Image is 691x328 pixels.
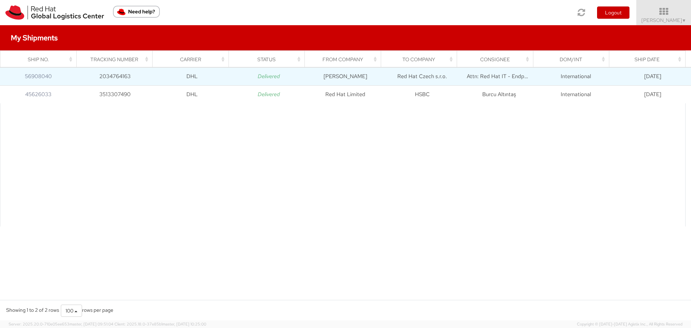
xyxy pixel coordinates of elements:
div: Status [235,56,302,63]
div: To Company [387,56,455,63]
td: International [537,85,614,103]
td: Attn: Red Hat IT - Endpoint Systems [461,67,537,85]
td: 3513307490 [77,85,153,103]
span: Showing 1 to 2 of 2 rows [6,307,59,313]
td: Red Hat Limited [307,85,384,103]
td: DHL [154,85,230,103]
td: [DATE] [614,85,691,103]
span: ▼ [682,18,686,23]
a: 56908040 [25,73,52,80]
div: Dom/Int [539,56,607,63]
i: Delivered [258,73,280,80]
td: 2034764163 [77,67,153,85]
button: Logout [597,6,629,19]
span: 100 [66,307,73,314]
img: rh-logistics-00dfa346123c4ec078e1.svg [5,5,104,20]
td: HSBC [384,85,461,103]
div: Consignee [464,56,531,63]
a: 45626033 [25,91,51,98]
div: From Company [311,56,379,63]
h4: My Shipments [11,34,58,42]
span: Copyright © [DATE]-[DATE] Agistix Inc., All Rights Reserved [577,322,682,327]
td: Red Hat Czech s.r.o. [384,67,461,85]
td: Burcu Altıntaş [461,85,537,103]
i: Delivered [258,91,280,98]
span: Server: 2025.20.0-710e05ee653 [9,322,113,327]
span: [PERSON_NAME] [641,17,686,23]
span: master, [DATE] 09:51:04 [69,322,113,327]
td: DHL [154,67,230,85]
td: International [537,67,614,85]
div: Ship No. [7,56,74,63]
span: Client: 2025.18.0-37e85b1 [114,322,206,327]
button: Need help? [113,6,160,18]
button: 100 [61,305,82,317]
td: [DATE] [614,67,691,85]
div: rows per page [61,305,113,317]
div: Ship Date [616,56,683,63]
span: master, [DATE] 10:25:00 [162,322,206,327]
td: [PERSON_NAME] [307,67,384,85]
div: Tracking Number [83,56,150,63]
div: Carrier [159,56,226,63]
